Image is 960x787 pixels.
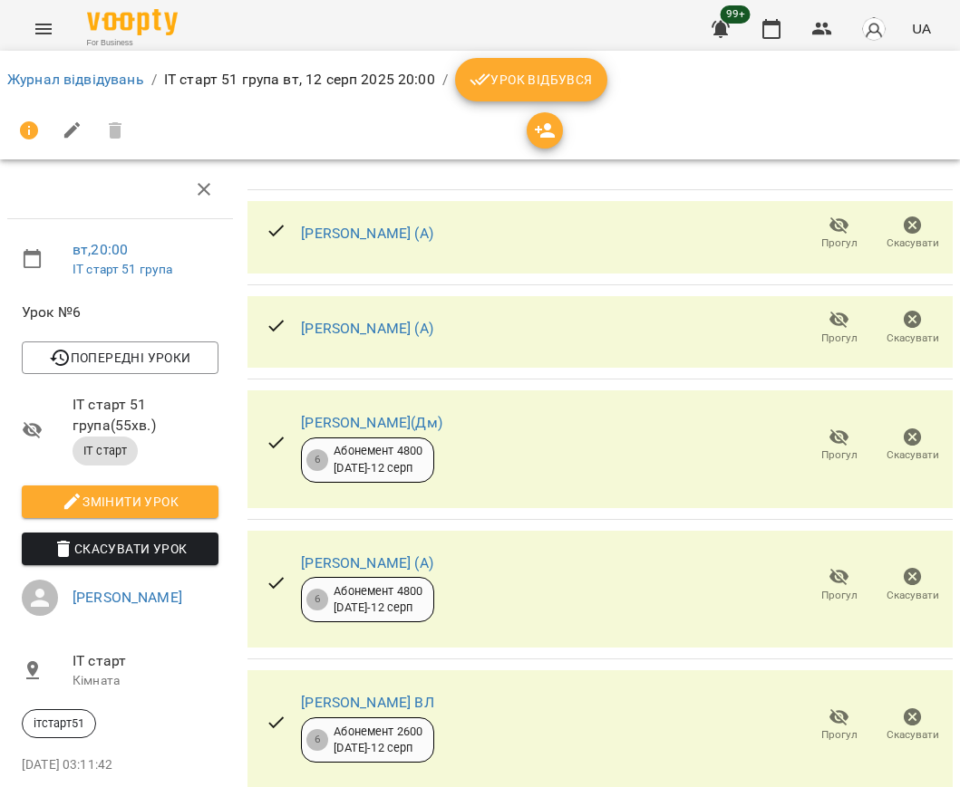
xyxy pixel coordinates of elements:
a: [PERSON_NAME](Дм) [301,414,442,431]
nav: breadcrumb [7,58,953,101]
span: Скасувати Урок [36,538,204,560]
span: Прогул [821,727,858,743]
span: Урок №6 [22,302,218,323]
div: Абонемент 4800 [DATE] - 12 серп [334,583,422,617]
span: Прогул [821,447,858,463]
span: For Business [87,37,178,49]
a: вт , 20:00 [73,241,128,258]
button: Скасувати Урок [22,533,218,565]
button: Скасувати [876,700,949,751]
span: Скасувати [887,588,939,603]
span: Скасувати [887,727,939,743]
li: / [442,69,448,91]
span: ІТ старт 51 група ( 55 хв. ) [73,394,218,437]
button: Прогул [802,561,876,611]
a: [PERSON_NAME] [73,589,182,606]
span: UA [912,19,931,38]
button: Прогул [802,420,876,471]
span: Скасувати [887,447,939,463]
div: Абонемент 2600 [DATE] - 12 серп [334,724,422,757]
div: 6 [306,729,328,751]
span: Урок відбувся [470,69,593,91]
a: [PERSON_NAME] (А) [301,554,433,571]
div: 6 [306,449,328,471]
button: Скасувати [876,420,949,471]
p: [DATE] 03:11:42 [22,756,218,774]
div: 6 [306,589,328,610]
li: / [151,69,157,91]
span: Прогул [821,235,858,251]
button: UA [905,12,938,45]
span: Прогул [821,331,858,346]
a: [PERSON_NAME] (А) [301,320,433,337]
span: Скасувати [887,235,939,251]
img: Voopty Logo [87,9,178,35]
button: Попередні уроки [22,341,218,374]
a: Журнал відвідувань [7,71,144,88]
button: Скасувати [876,561,949,611]
span: Змінити урок [36,491,204,513]
img: avatar_s.png [861,16,887,42]
span: Скасувати [887,331,939,346]
button: Скасувати [876,208,949,259]
span: ІТ старт [73,650,218,672]
p: Кімната [73,672,218,690]
span: 99+ [721,5,751,24]
button: Menu [22,7,65,51]
div: ітстарт51 [22,709,96,738]
button: Скасувати [876,302,949,353]
button: Змінити урок [22,485,218,518]
button: Прогул [802,302,876,353]
p: ІТ старт 51 група вт, 12 серп 2025 20:00 [164,69,435,91]
a: [PERSON_NAME] ВЛ [301,694,433,711]
span: ітстарт51 [23,715,95,732]
span: Попередні уроки [36,347,204,369]
div: Абонемент 4800 [DATE] - 12 серп [334,443,422,476]
span: Прогул [821,588,858,603]
span: ІТ старт [73,443,138,459]
button: Прогул [802,208,876,259]
button: Урок відбувся [455,58,607,101]
button: Прогул [802,700,876,751]
a: ІТ старт 51 група [73,262,173,276]
a: [PERSON_NAME] (А) [301,225,433,242]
